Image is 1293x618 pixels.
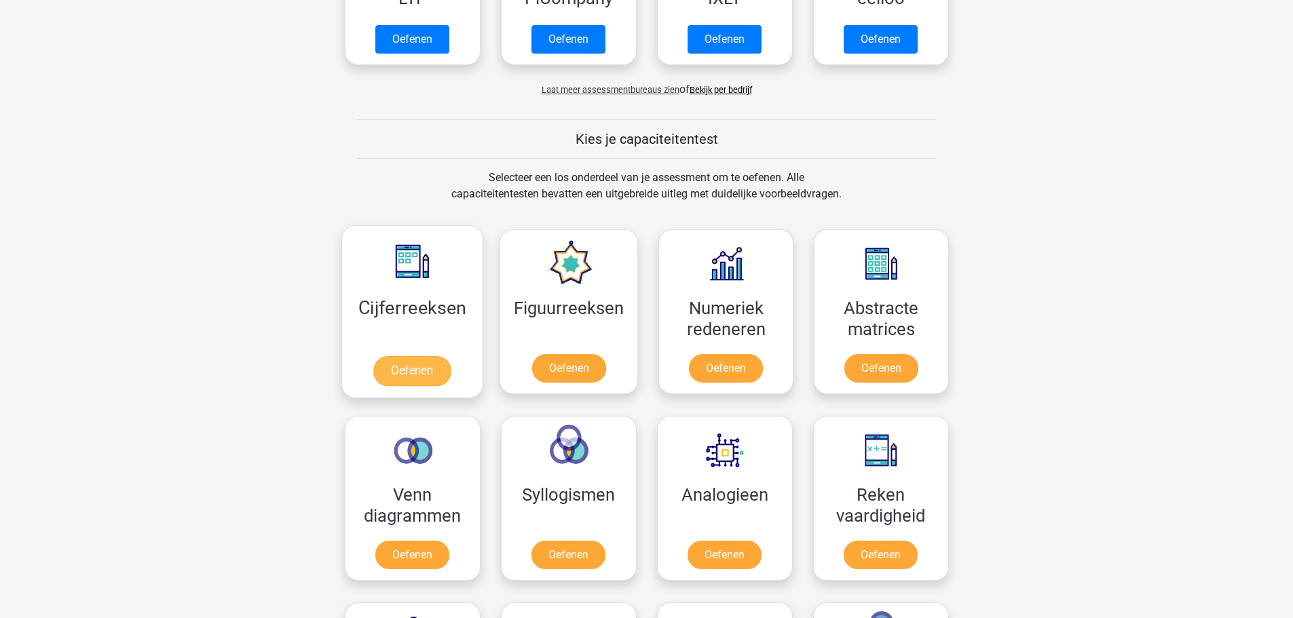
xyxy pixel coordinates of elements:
[438,170,855,218] div: Selecteer een los onderdeel van je assessment om te oefenen. Alle capaciteitentesten bevatten een...
[689,354,763,383] a: Oefenen
[844,354,918,383] a: Oefenen
[531,25,605,54] a: Oefenen
[375,25,449,54] a: Oefenen
[542,85,679,95] span: Laat meer assessmentbureaus zien
[357,131,937,147] h5: Kies je capaciteitentest
[690,85,752,95] a: Bekijk per bedrijf
[688,25,762,54] a: Oefenen
[375,541,449,569] a: Oefenen
[688,541,762,569] a: Oefenen
[532,354,606,383] a: Oefenen
[373,356,451,386] a: Oefenen
[335,71,959,98] div: of
[844,25,918,54] a: Oefenen
[844,541,918,569] a: Oefenen
[531,541,605,569] a: Oefenen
